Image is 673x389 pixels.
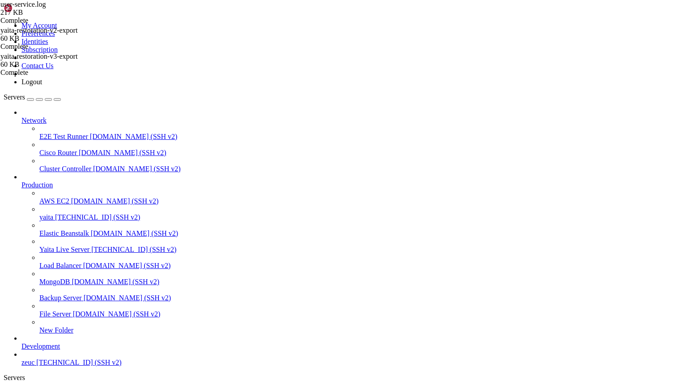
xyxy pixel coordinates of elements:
[0,69,90,77] div: Complete
[0,0,90,17] span: user-service.log
[0,9,90,17] div: 217 KB
[0,43,90,51] div: Complete
[0,35,90,43] div: 60 KB
[0,61,90,69] div: 60 KB
[0,52,77,60] span: yaita-restoration-v3-export
[0,26,90,43] span: yaita-restoration-v2-export
[0,0,46,8] span: user-service.log
[0,26,77,34] span: yaita-restoration-v2-export
[0,17,90,25] div: Complete
[0,52,90,69] span: yaita-restoration-v3-export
